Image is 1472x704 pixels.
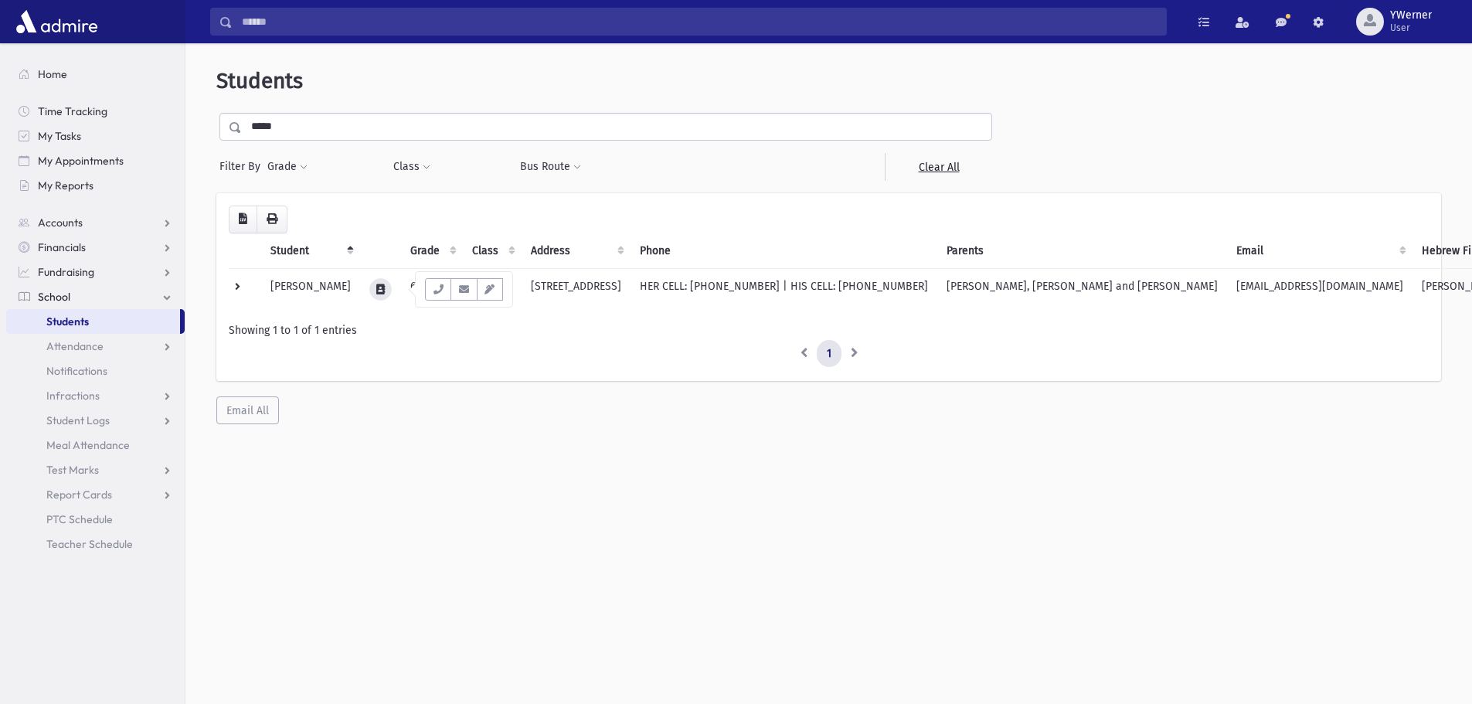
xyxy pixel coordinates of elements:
a: Clear All [885,153,992,181]
span: Meal Attendance [46,438,130,452]
button: CSV [229,206,257,233]
a: Notifications [6,359,185,383]
span: Home [38,67,67,81]
td: [PERSON_NAME] [261,268,360,310]
td: 6 [401,268,463,310]
span: Student Logs [46,413,110,427]
th: Phone [631,233,937,269]
a: Report Cards [6,482,185,507]
th: Parents [937,233,1227,269]
th: Address: activate to sort column ascending [522,233,631,269]
span: Financials [38,240,86,254]
a: Fundraising [6,260,185,284]
a: Time Tracking [6,99,185,124]
span: My Reports [38,179,93,192]
th: Student: activate to sort column descending [261,233,360,269]
button: Bus Route [519,153,582,181]
span: User [1390,22,1432,34]
a: PTC Schedule [6,507,185,532]
a: Test Marks [6,457,185,482]
a: Attendance [6,334,185,359]
input: Search [233,8,1166,36]
a: School [6,284,185,309]
span: PTC Schedule [46,512,113,526]
span: My Appointments [38,154,124,168]
div: Showing 1 to 1 of 1 entries [229,322,1429,338]
th: Email: activate to sort column ascending [1227,233,1413,269]
a: My Appointments [6,148,185,173]
td: [PERSON_NAME], [PERSON_NAME] and [PERSON_NAME] [937,268,1227,310]
a: Teacher Schedule [6,532,185,556]
button: Grade [267,153,308,181]
td: [EMAIL_ADDRESS][DOMAIN_NAME] [1227,268,1413,310]
td: 6-A [463,268,522,310]
a: My Reports [6,173,185,198]
span: My Tasks [38,129,81,143]
th: Grade: activate to sort column ascending [401,233,463,269]
a: Financials [6,235,185,260]
span: Students [46,315,89,328]
span: Infractions [46,389,100,403]
a: My Tasks [6,124,185,148]
span: Report Cards [46,488,112,502]
span: Teacher Schedule [46,537,133,551]
a: Meal Attendance [6,433,185,457]
td: [STREET_ADDRESS] [522,268,631,310]
a: Infractions [6,383,185,408]
span: School [38,290,70,304]
button: Class [393,153,431,181]
span: YWerner [1390,9,1432,22]
th: Class: activate to sort column ascending [463,233,522,269]
img: AdmirePro [12,6,101,37]
span: Filter By [219,158,267,175]
a: Home [6,62,185,87]
button: Email All [216,396,279,424]
span: Notifications [46,364,107,378]
button: Email Templates [477,278,503,301]
a: Student Logs [6,408,185,433]
span: Test Marks [46,463,99,477]
a: Students [6,309,180,334]
a: Accounts [6,210,185,235]
span: Fundraising [38,265,94,279]
span: Attendance [46,339,104,353]
span: Time Tracking [38,104,107,118]
span: Students [216,68,303,94]
button: Print [257,206,287,233]
a: 1 [817,340,841,368]
span: Accounts [38,216,83,230]
td: HER CELL: [PHONE_NUMBER] | HIS CELL: [PHONE_NUMBER] [631,268,937,310]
